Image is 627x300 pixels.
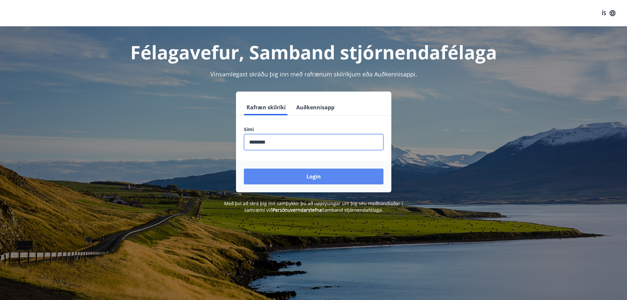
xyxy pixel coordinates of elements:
[244,126,383,133] label: Sími
[85,40,543,65] h1: Félagavefur, Samband stjórnendafélaga
[273,207,322,213] a: Persónuverndarstefna
[598,7,619,19] button: ÍS
[210,70,417,78] span: Vinsamlegast skráðu þig inn með rafrænum skilríkjum eða Auðkennisappi.
[224,200,403,213] span: Með því að skrá þig inn samþykkir þú að upplýsingar um þig séu meðhöndlaðar í samræmi við Samband...
[294,99,337,115] button: Auðkennisapp
[244,169,383,184] button: Login
[244,99,288,115] button: Rafræn skilríki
